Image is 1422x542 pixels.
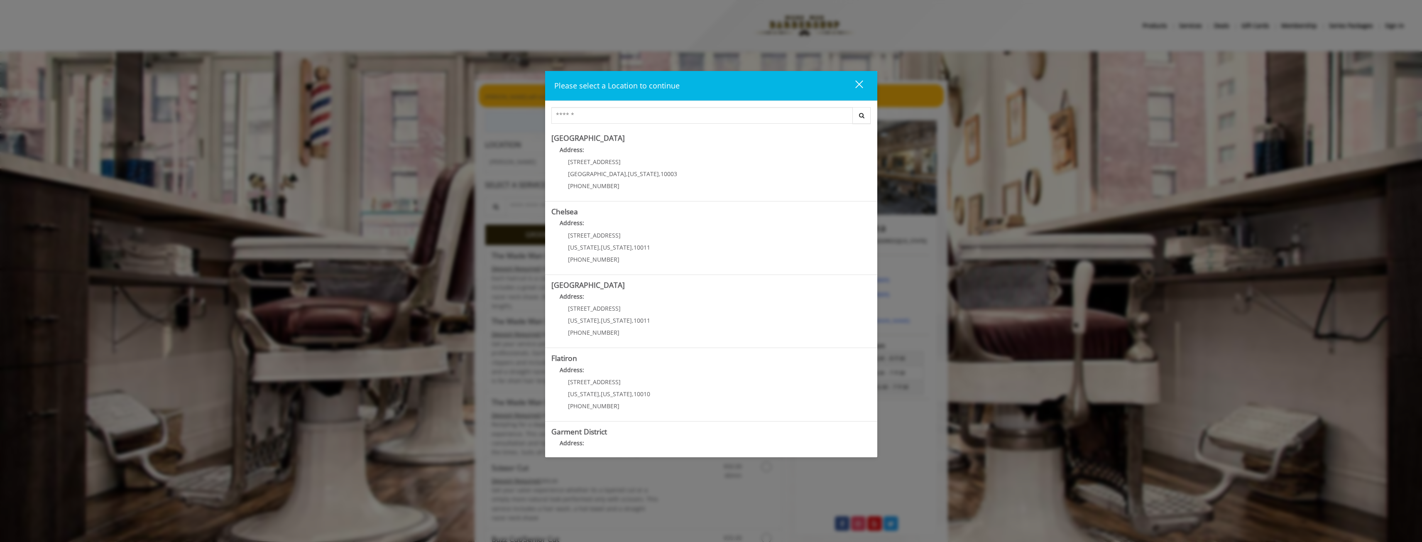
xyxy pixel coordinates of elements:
[560,219,584,227] b: Address:
[632,390,634,398] span: ,
[568,304,621,312] span: [STREET_ADDRESS]
[560,439,584,447] b: Address:
[551,280,625,290] b: [GEOGRAPHIC_DATA]
[632,316,634,324] span: ,
[568,243,599,251] span: [US_STATE]
[551,107,853,124] input: Search Center
[634,390,650,398] span: 10010
[568,255,619,263] span: [PHONE_NUMBER]
[560,366,584,374] b: Address:
[568,378,621,386] span: [STREET_ADDRESS]
[601,243,632,251] span: [US_STATE]
[846,80,862,92] div: close dialog
[601,316,632,324] span: [US_STATE]
[568,182,619,190] span: [PHONE_NUMBER]
[568,231,621,239] span: [STREET_ADDRESS]
[857,113,866,118] i: Search button
[568,329,619,336] span: [PHONE_NUMBER]
[628,170,659,178] span: [US_STATE]
[599,390,601,398] span: ,
[632,243,634,251] span: ,
[568,170,626,178] span: [GEOGRAPHIC_DATA]
[634,316,650,324] span: 10011
[551,353,577,363] b: Flatiron
[568,390,599,398] span: [US_STATE]
[599,243,601,251] span: ,
[568,402,619,410] span: [PHONE_NUMBER]
[551,427,607,437] b: Garment District
[626,170,628,178] span: ,
[554,81,680,91] span: Please select a Location to continue
[661,170,677,178] span: 10003
[601,390,632,398] span: [US_STATE]
[634,243,650,251] span: 10011
[840,77,868,94] button: close dialog
[560,146,584,154] b: Address:
[551,107,871,128] div: Center Select
[568,316,599,324] span: [US_STATE]
[659,170,661,178] span: ,
[551,206,578,216] b: Chelsea
[599,316,601,324] span: ,
[568,158,621,166] span: [STREET_ADDRESS]
[551,133,625,143] b: [GEOGRAPHIC_DATA]
[560,292,584,300] b: Address:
